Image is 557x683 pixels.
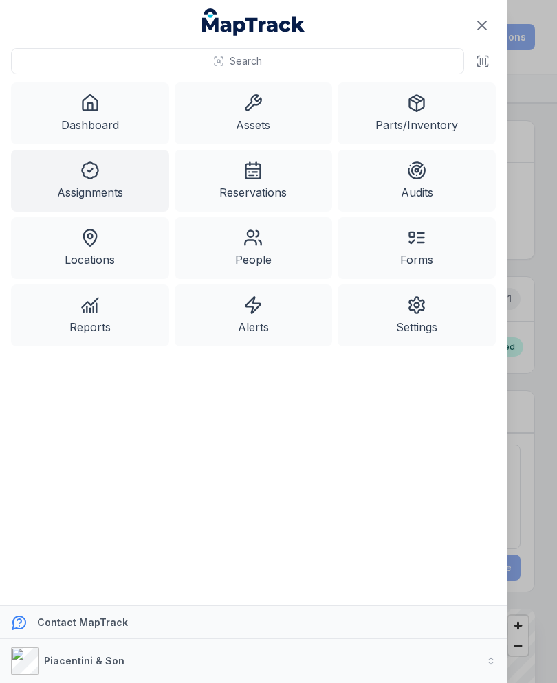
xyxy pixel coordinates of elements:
[11,150,169,212] a: Assignments
[175,217,333,279] a: People
[11,82,169,144] a: Dashboard
[175,284,333,346] a: Alerts
[338,284,496,346] a: Settings
[175,150,333,212] a: Reservations
[11,284,169,346] a: Reports
[37,616,128,628] strong: Contact MapTrack
[338,150,496,212] a: Audits
[338,82,496,144] a: Parts/Inventory
[468,11,496,40] button: Close navigation
[230,54,262,68] span: Search
[338,217,496,279] a: Forms
[11,217,169,279] a: Locations
[202,8,305,36] a: MapTrack
[44,655,124,667] strong: Piacentini & Son
[175,82,333,144] a: Assets
[11,48,464,74] button: Search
